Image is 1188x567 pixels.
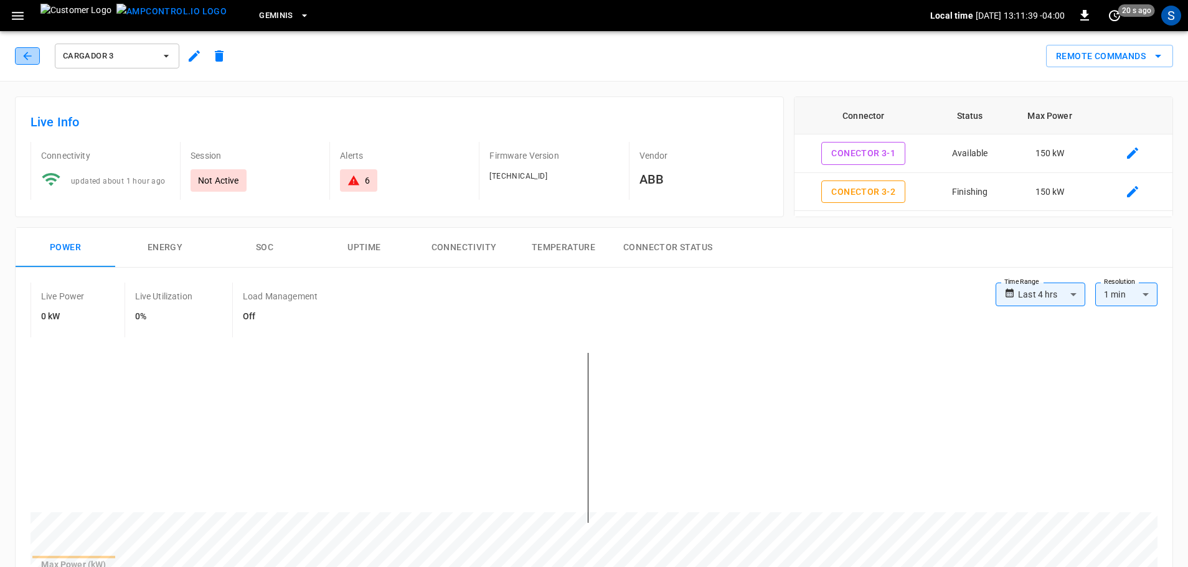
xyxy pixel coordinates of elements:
[115,228,215,268] button: Energy
[191,149,319,162] p: Session
[40,4,111,27] img: Customer Logo
[933,173,1007,212] td: Finishing
[933,97,1007,134] th: Status
[1161,6,1181,26] div: profile-icon
[215,228,314,268] button: SOC
[198,174,239,187] p: Not Active
[135,310,192,324] h6: 0%
[930,9,973,22] p: Local time
[41,149,170,162] p: Connectivity
[933,134,1007,173] td: Available
[1095,283,1157,306] div: 1 min
[976,9,1065,22] p: [DATE] 13:11:39 -04:00
[1007,173,1093,212] td: 150 kW
[71,177,166,185] span: updated about 1 hour ago
[1118,4,1155,17] span: 20 s ago
[41,290,85,302] p: Live Power
[489,172,547,180] span: [TECHNICAL_ID]
[1007,97,1093,134] th: Max Power
[414,228,514,268] button: Connectivity
[41,310,85,324] h6: 0 kW
[821,180,905,204] button: Conector 3-2
[365,174,370,187] div: 6
[116,4,227,19] img: ampcontrol.io logo
[1007,134,1093,173] td: 150 kW
[259,9,293,23] span: Geminis
[1018,283,1085,306] div: Last 4 hrs
[794,97,933,134] th: Connector
[314,228,414,268] button: Uptime
[613,228,722,268] button: Connector Status
[639,149,768,162] p: Vendor
[243,290,318,302] p: Load Management
[933,211,1007,250] td: Available
[821,142,905,165] button: Conector 3-1
[1105,6,1124,26] button: set refresh interval
[1104,277,1135,287] label: Resolution
[63,49,155,63] span: Cargador 3
[340,149,469,162] p: Alerts
[1004,277,1039,287] label: Time Range
[1046,45,1173,68] div: remote commands options
[489,149,618,162] p: Firmware Version
[1046,45,1173,68] button: Remote Commands
[254,4,314,28] button: Geminis
[794,97,1172,288] table: connector table
[55,44,179,68] button: Cargador 3
[31,112,768,132] h6: Live Info
[243,310,318,324] h6: Off
[16,228,115,268] button: Power
[639,169,768,189] h6: ABB
[1007,211,1093,250] td: 150 kW
[135,290,192,302] p: Live Utilization
[514,228,613,268] button: Temperature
